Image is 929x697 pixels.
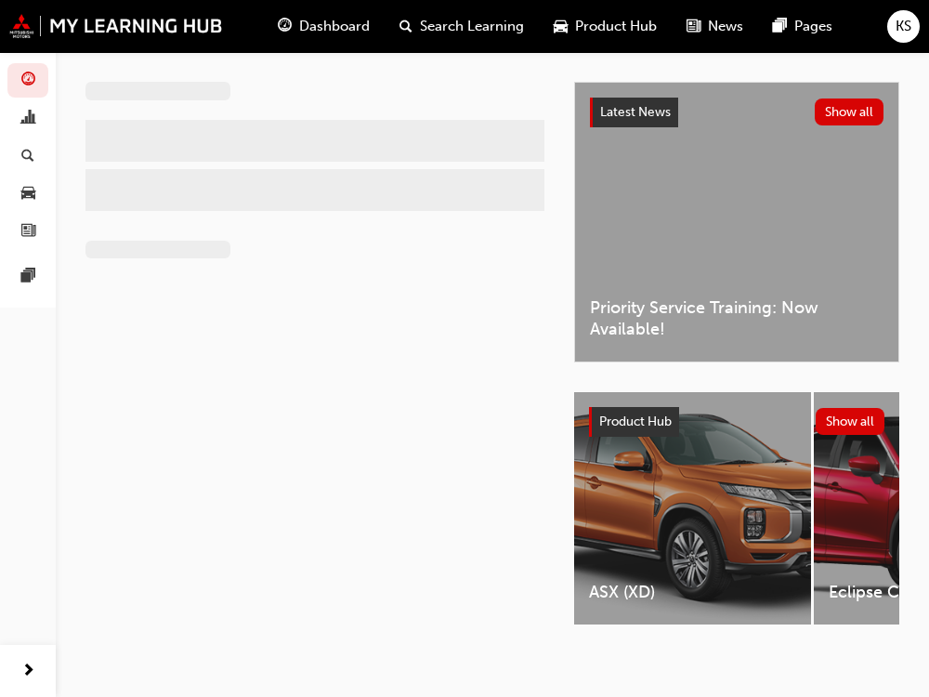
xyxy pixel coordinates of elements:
[887,10,920,43] button: KS
[600,104,671,120] span: Latest News
[21,186,35,203] span: car-icon
[574,82,899,362] a: Latest NewsShow allPriority Service Training: Now Available!
[9,14,223,38] img: mmal
[385,7,539,46] a: search-iconSearch Learning
[708,16,743,37] span: News
[21,223,35,240] span: news-icon
[539,7,672,46] a: car-iconProduct Hub
[575,16,657,37] span: Product Hub
[574,392,811,625] a: ASX (XD)
[816,408,885,435] button: Show all
[21,72,35,89] span: guage-icon
[21,111,35,127] span: chart-icon
[420,16,524,37] span: Search Learning
[554,15,568,38] span: car-icon
[773,15,787,38] span: pages-icon
[399,15,412,38] span: search-icon
[590,98,883,127] a: Latest NewsShow all
[263,7,385,46] a: guage-iconDashboard
[278,15,292,38] span: guage-icon
[599,414,672,429] span: Product Hub
[21,148,34,164] span: search-icon
[815,99,884,125] button: Show all
[589,407,884,437] a: Product HubShow all
[672,7,758,46] a: news-iconNews
[21,269,35,285] span: pages-icon
[590,297,883,339] span: Priority Service Training: Now Available!
[896,16,911,37] span: KS
[794,16,832,37] span: Pages
[687,15,700,38] span: news-icon
[589,582,796,603] span: ASX (XD)
[758,7,847,46] a: pages-iconPages
[21,660,35,683] span: next-icon
[299,16,370,37] span: Dashboard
